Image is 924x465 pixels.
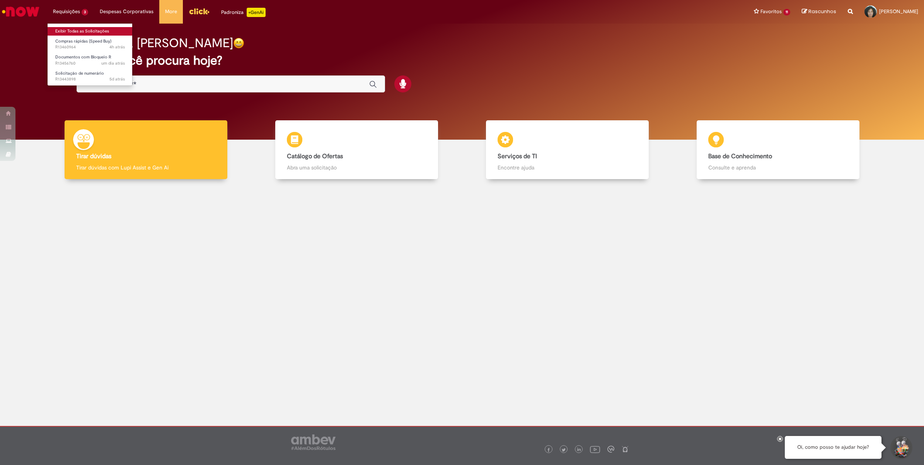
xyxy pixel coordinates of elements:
time: 29/08/2025 09:10:39 [109,44,125,50]
span: 5d atrás [109,76,125,82]
div: Oi, como posso te ajudar hoje? [785,436,881,459]
span: R13460964 [55,44,125,50]
span: 3 [82,9,88,15]
p: Tirar dúvidas com Lupi Assist e Gen Ai [76,164,216,171]
span: Documentos com Bloqueio R [55,54,111,60]
b: Base de Conhecimento [708,152,772,160]
img: logo_footer_twitter.png [562,448,566,452]
time: 25/08/2025 11:49:48 [109,76,125,82]
p: Abra uma solicitação [287,164,426,171]
p: +GenAi [247,8,266,17]
img: happy-face.png [233,38,244,49]
span: More [165,8,177,15]
a: Aberto R13443898 : Solicitação de numerário [48,69,133,84]
img: logo_footer_ambev_rotulo_gray.png [291,434,336,450]
span: Requisições [53,8,80,15]
img: logo_footer_facebook.png [547,448,551,452]
span: Despesas Corporativas [100,8,153,15]
h2: O que você procura hoje? [77,54,847,67]
img: click_logo_yellow_360x200.png [189,5,210,17]
a: Exibir Todas as Solicitações [48,27,133,36]
b: Catálogo de Ofertas [287,152,343,160]
div: Padroniza [221,8,266,17]
span: [PERSON_NAME] [879,8,918,15]
b: Tirar dúvidas [76,152,111,160]
a: Serviços de TI Encontre ajuda [462,120,673,180]
p: Consulte e aprenda [708,164,848,171]
a: Tirar dúvidas Tirar dúvidas com Lupi Assist e Gen Ai [41,120,251,180]
span: R13443898 [55,76,125,82]
span: Rascunhos [808,8,836,15]
a: Aberto R13456760 : Documentos com Bloqueio R [48,53,133,67]
img: logo_footer_naosei.png [622,446,629,453]
span: Compras rápidas (Speed Buy) [55,38,111,44]
img: logo_footer_workplace.png [607,446,614,453]
b: Serviços de TI [498,152,537,160]
span: 11 [783,9,790,15]
img: ServiceNow [1,4,41,19]
span: Favoritos [760,8,782,15]
span: um dia atrás [101,60,125,66]
span: R13456760 [55,60,125,67]
ul: Requisições [47,23,133,86]
a: Catálogo de Ofertas Abra uma solicitação [251,120,462,180]
img: logo_footer_linkedin.png [577,448,581,452]
a: Aberto R13460964 : Compras rápidas (Speed Buy) [48,37,133,51]
button: Iniciar Conversa de Suporte [889,436,912,459]
a: Rascunhos [802,8,836,15]
span: Solicitação de numerário [55,70,104,76]
span: 4h atrás [109,44,125,50]
img: logo_footer_youtube.png [590,444,600,454]
h2: Boa tarde, [PERSON_NAME] [77,36,233,50]
time: 28/08/2025 10:40:51 [101,60,125,66]
a: Base de Conhecimento Consulte e aprenda [673,120,883,180]
p: Encontre ajuda [498,164,637,171]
